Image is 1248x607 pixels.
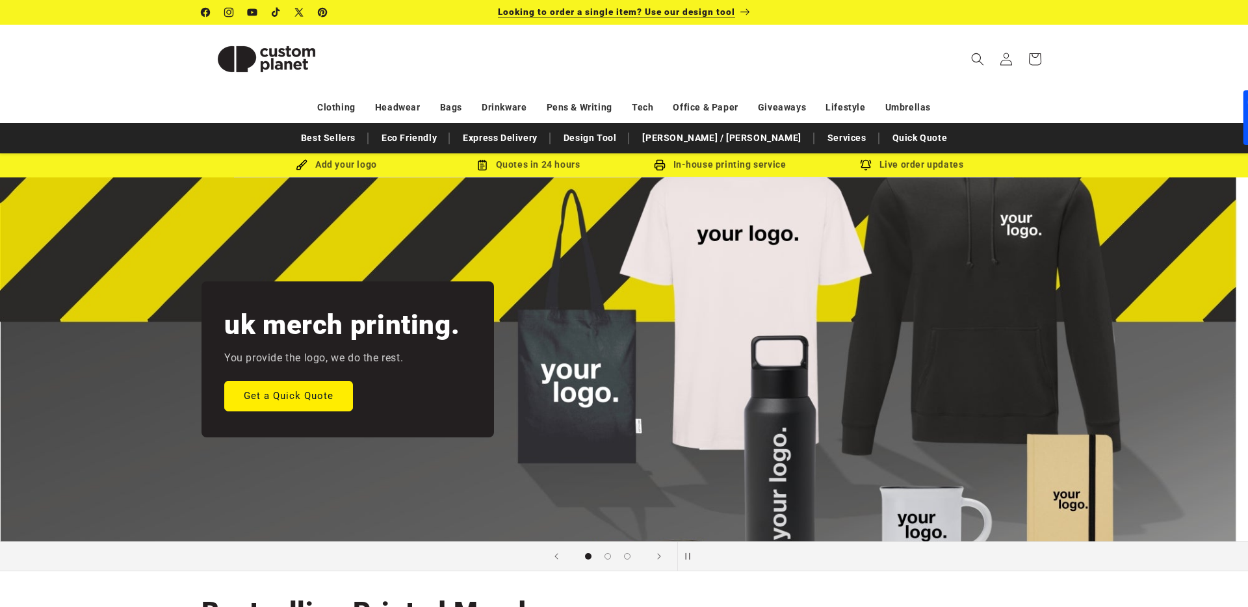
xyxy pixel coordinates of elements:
[578,547,598,566] button: Load slide 1 of 3
[296,159,307,171] img: Brush Icon
[860,159,872,171] img: Order updates
[617,547,637,566] button: Load slide 3 of 3
[201,30,331,88] img: Custom Planet
[440,96,462,119] a: Bags
[476,159,488,171] img: Order Updates Icon
[375,96,421,119] a: Headwear
[240,157,432,173] div: Add your logo
[673,96,738,119] a: Office & Paper
[645,542,673,571] button: Next slide
[224,380,353,411] a: Get a Quick Quote
[542,542,571,571] button: Previous slide
[598,547,617,566] button: Load slide 2 of 3
[825,96,865,119] a: Lifestyle
[456,127,544,149] a: Express Delivery
[885,96,931,119] a: Umbrellas
[432,157,624,173] div: Quotes in 24 hours
[963,45,992,73] summary: Search
[498,6,735,17] span: Looking to order a single item? Use our design tool
[197,25,337,93] a: Custom Planet
[758,96,806,119] a: Giveaways
[294,127,362,149] a: Best Sellers
[1025,467,1248,607] iframe: Chat Widget
[886,127,954,149] a: Quick Quote
[557,127,623,149] a: Design Tool
[816,157,1007,173] div: Live order updates
[224,349,403,368] p: You provide the logo, we do the rest.
[482,96,526,119] a: Drinkware
[677,542,706,571] button: Pause slideshow
[624,157,816,173] div: In-house printing service
[375,127,443,149] a: Eco Friendly
[632,96,653,119] a: Tech
[636,127,807,149] a: [PERSON_NAME] / [PERSON_NAME]
[654,159,666,171] img: In-house printing
[317,96,356,119] a: Clothing
[224,307,460,342] h2: uk merch printing.
[547,96,612,119] a: Pens & Writing
[821,127,873,149] a: Services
